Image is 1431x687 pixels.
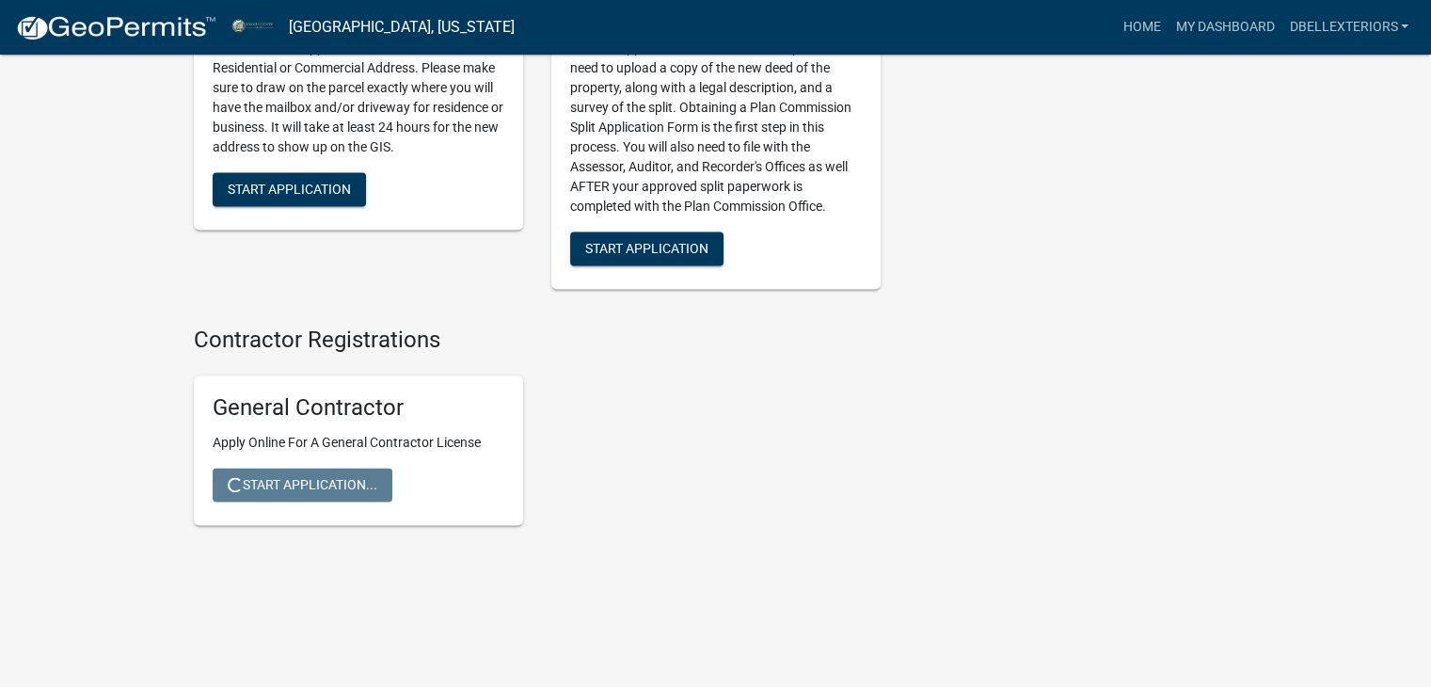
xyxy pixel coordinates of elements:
p: Please use this application to file for a new Residential or Commercial Address. Please make sure... [213,39,504,157]
button: Start Application... [213,468,392,502]
button: Start Application [570,232,723,265]
span: Start Application... [228,477,377,492]
span: Start Application [585,240,708,255]
h4: Contractor Registrations [194,327,881,354]
a: My Dashboard [1168,9,1281,45]
a: dbellexteriors [1281,9,1416,45]
p: Use this application to file for a Land Split. You will need to upload a copy of the new deed of ... [570,39,862,216]
a: [GEOGRAPHIC_DATA], [US_STATE] [289,11,515,43]
img: Miami County, Indiana [231,14,274,40]
button: Start Application [213,172,366,206]
a: Home [1115,9,1168,45]
h5: General Contractor [213,394,504,422]
span: Start Application [228,181,351,196]
p: Apply Online For A General Contractor License [213,433,504,453]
